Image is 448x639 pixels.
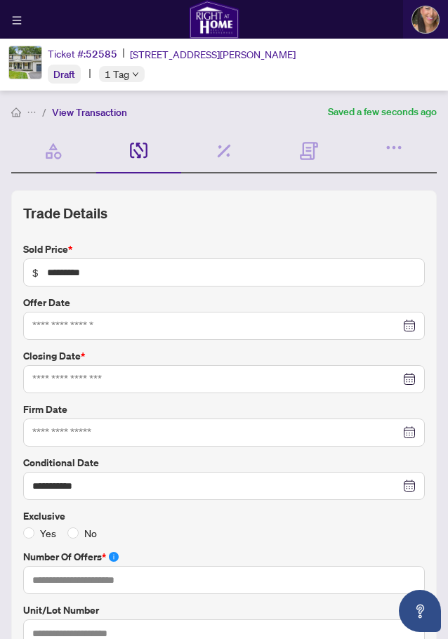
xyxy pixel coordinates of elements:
div: Ticket #: [48,46,117,62]
span: info-circle [109,552,119,562]
label: Sold Price [23,242,425,257]
button: Open asap [399,590,441,632]
label: Firm Date [23,402,425,417]
img: IMG-W12399063_1.jpg [9,46,41,79]
span: $ [32,265,39,280]
span: ellipsis [27,107,37,117]
span: View Transaction [52,106,127,119]
h2: Trade Details [23,202,425,225]
span: 52585 [86,48,117,60]
span: Draft [53,68,75,81]
span: Yes [34,525,62,541]
span: menu [12,15,22,25]
label: Number of offers [23,549,425,565]
span: down [132,71,139,78]
label: Unit/Lot Number [23,602,425,618]
li: / [42,104,46,120]
label: Closing Date [23,348,425,364]
span: [STREET_ADDRESS][PERSON_NAME] [130,46,296,62]
span: home [11,107,21,117]
span: No [79,525,103,541]
article: Saved a few seconds ago [328,104,437,120]
label: Offer Date [23,295,425,310]
img: Profile Icon [412,6,439,33]
span: 1 Tag [105,66,129,82]
label: Conditional Date [23,455,425,470]
label: Exclusive [23,508,425,524]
